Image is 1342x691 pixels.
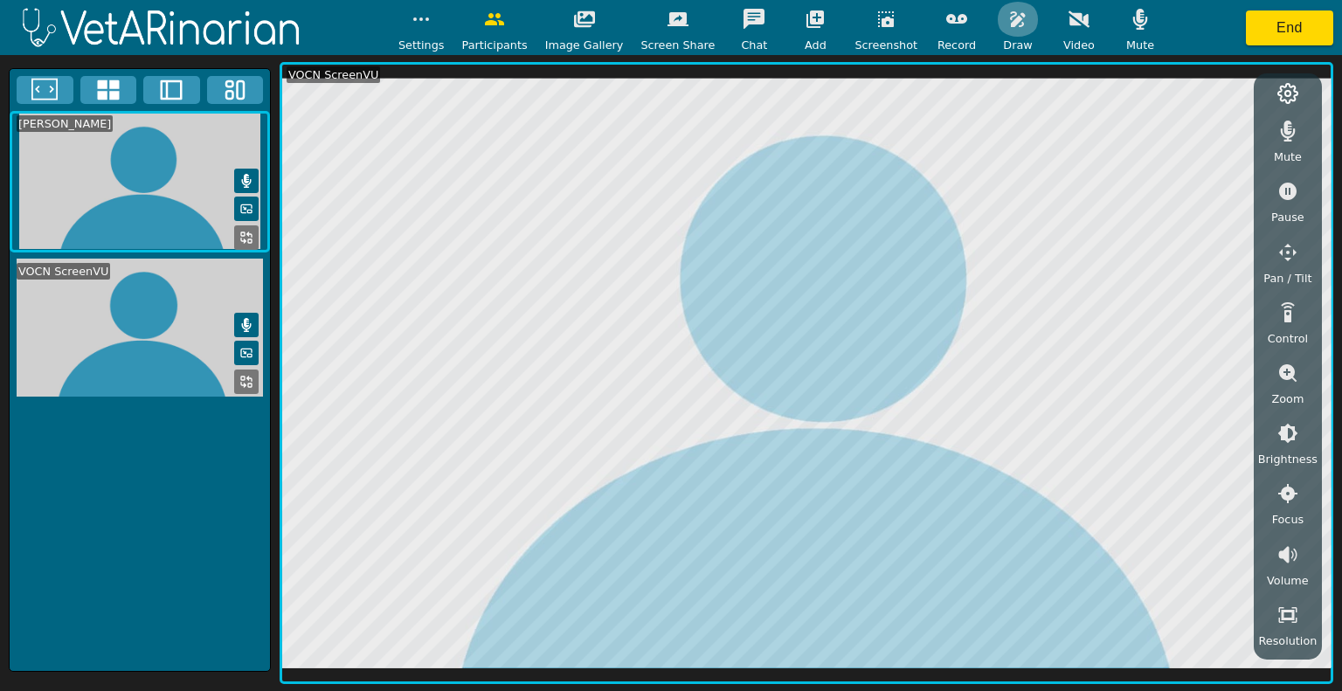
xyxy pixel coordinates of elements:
[1271,390,1304,407] span: Zoom
[545,37,624,53] span: Image Gallery
[805,37,827,53] span: Add
[234,341,259,365] button: Picture in Picture
[207,76,264,104] button: Three Window Medium
[1258,632,1317,649] span: Resolution
[1126,37,1154,53] span: Mute
[287,66,380,83] div: VOCN ScreenVU
[234,313,259,337] button: Mute
[17,76,73,104] button: Fullscreen
[1267,572,1309,589] span: Volume
[1271,209,1304,225] span: Pause
[17,115,113,132] div: [PERSON_NAME]
[1063,37,1095,53] span: Video
[937,37,976,53] span: Record
[234,370,259,394] button: Replace Feed
[234,169,259,193] button: Mute
[398,37,445,53] span: Settings
[741,37,767,53] span: Chat
[461,37,527,53] span: Participants
[1274,149,1302,165] span: Mute
[9,3,315,52] img: logoWhite.png
[640,37,715,53] span: Screen Share
[1263,270,1311,287] span: Pan / Tilt
[1258,451,1318,467] span: Brightness
[1272,511,1304,528] span: Focus
[1268,330,1308,347] span: Control
[80,76,137,104] button: 4x4
[1246,10,1333,45] button: End
[234,225,259,250] button: Replace Feed
[17,263,110,280] div: VOCN ScreenVU
[234,197,259,221] button: Picture in Picture
[1003,37,1032,53] span: Draw
[143,76,200,104] button: Two Window Medium
[854,37,917,53] span: Screenshot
